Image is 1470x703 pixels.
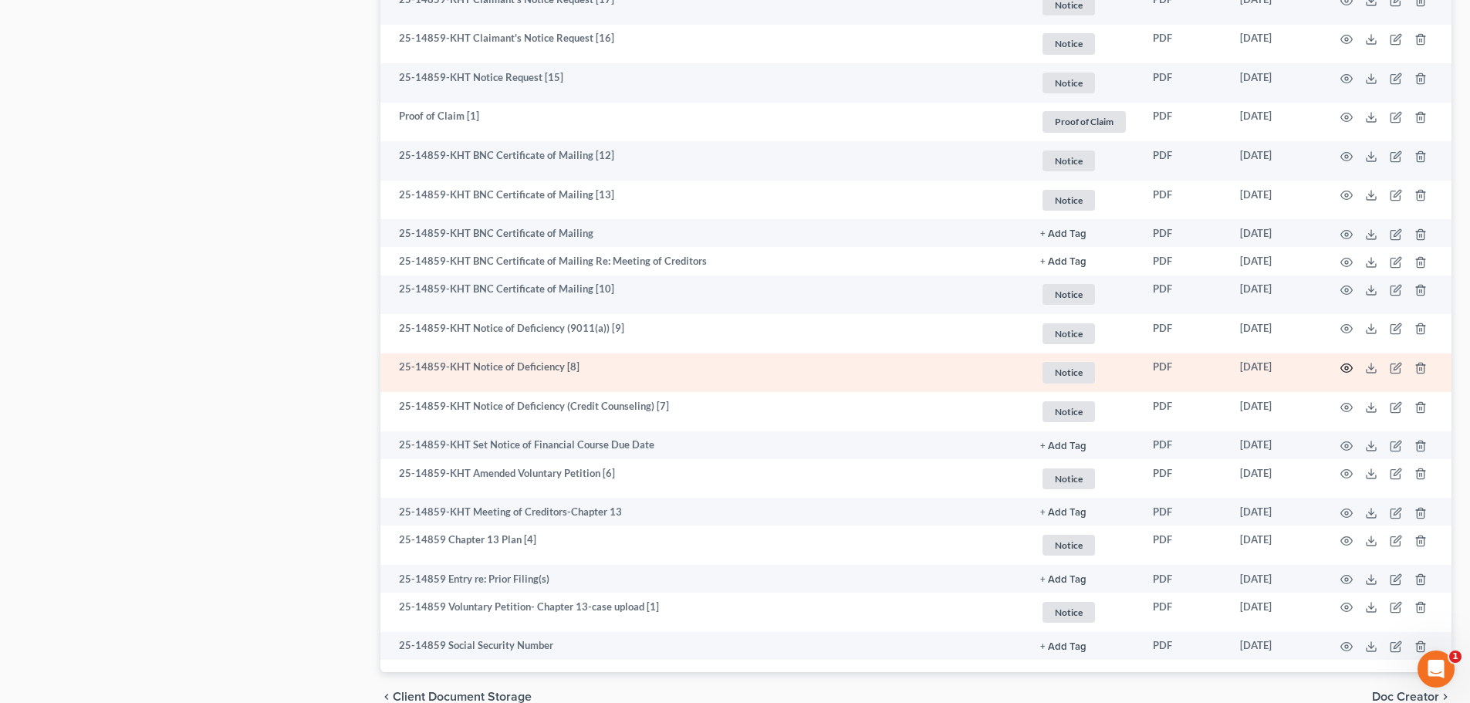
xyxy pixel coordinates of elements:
a: Notice [1040,188,1128,213]
span: Notice [1043,284,1095,305]
span: Notice [1043,150,1095,171]
span: Notice [1043,73,1095,93]
td: PDF [1141,431,1228,459]
td: 25-14859-KHT Set Notice of Financial Course Due Date [380,431,1028,459]
button: + Add Tag [1040,441,1086,451]
td: PDF [1141,593,1228,632]
td: PDF [1141,141,1228,181]
td: 25-14859-KHT Claimant's Notice Request [16] [380,25,1028,64]
td: PDF [1141,632,1228,660]
td: [DATE] [1228,181,1322,220]
td: PDF [1141,459,1228,499]
td: [DATE] [1228,247,1322,275]
td: 25-14859 Chapter 13 Plan [4] [380,526,1028,565]
span: Notice [1043,362,1095,383]
td: [DATE] [1228,565,1322,593]
span: Notice [1043,190,1095,211]
td: 25-14859-KHT Notice of Deficiency [8] [380,353,1028,393]
a: Notice [1040,532,1128,558]
a: + Add Tag [1040,638,1128,653]
td: [DATE] [1228,431,1322,459]
td: 25-14859-KHT BNC Certificate of Mailing [12] [380,141,1028,181]
td: 25-14859-KHT Notice of Deficiency (Credit Counseling) [7] [380,392,1028,431]
td: PDF [1141,526,1228,565]
td: 25-14859-KHT Meeting of Creditors-Chapter 13 [380,498,1028,526]
span: Notice [1043,468,1095,489]
a: + Add Tag [1040,438,1128,452]
a: Proof of Claim [1040,109,1128,134]
button: + Add Tag [1040,508,1086,518]
td: [DATE] [1228,63,1322,103]
td: PDF [1141,392,1228,431]
td: [DATE] [1228,353,1322,393]
a: + Add Tag [1040,572,1128,586]
a: + Add Tag [1040,226,1128,241]
td: PDF [1141,181,1228,220]
span: Proof of Claim [1043,111,1126,132]
a: Notice [1040,600,1128,625]
span: Notice [1043,33,1095,54]
a: Notice [1040,360,1128,385]
button: chevron_left Client Document Storage [380,691,532,703]
span: Notice [1043,401,1095,422]
td: PDF [1141,314,1228,353]
iframe: Intercom live chat [1418,651,1455,688]
button: + Add Tag [1040,642,1086,652]
td: [DATE] [1228,632,1322,660]
td: 25-14859-KHT BNC Certificate of Mailing [10] [380,275,1028,315]
span: Doc Creator [1372,691,1439,703]
td: [DATE] [1228,593,1322,632]
td: 25-14859-KHT BNC Certificate of Mailing [13] [380,181,1028,220]
i: chevron_right [1439,691,1451,703]
a: + Add Tag [1040,505,1128,519]
td: 25-14859-KHT Amended Voluntary Petition [6] [380,459,1028,499]
td: PDF [1141,247,1228,275]
a: Notice [1040,31,1128,56]
button: + Add Tag [1040,575,1086,585]
a: Notice [1040,321,1128,346]
span: Notice [1043,323,1095,344]
td: [DATE] [1228,392,1322,431]
button: Doc Creator chevron_right [1372,691,1451,703]
span: 1 [1449,651,1462,663]
td: PDF [1141,219,1228,247]
td: PDF [1141,565,1228,593]
span: Notice [1043,602,1095,623]
td: 25-14859 Voluntary Petition- Chapter 13-case upload [1] [380,593,1028,632]
span: Notice [1043,535,1095,556]
td: [DATE] [1228,314,1322,353]
button: + Add Tag [1040,257,1086,267]
a: + Add Tag [1040,254,1128,269]
a: Notice [1040,148,1128,174]
span: Client Document Storage [393,691,532,703]
td: [DATE] [1228,275,1322,315]
td: [DATE] [1228,526,1322,565]
td: 25-14859-KHT Notice of Deficiency (9011(a)) [9] [380,314,1028,353]
td: [DATE] [1228,103,1322,142]
td: PDF [1141,353,1228,393]
td: [DATE] [1228,25,1322,64]
td: PDF [1141,275,1228,315]
td: [DATE] [1228,219,1322,247]
td: 25-14859-KHT BNC Certificate of Mailing [380,219,1028,247]
a: Notice [1040,466,1128,492]
td: [DATE] [1228,141,1322,181]
button: + Add Tag [1040,229,1086,239]
i: chevron_left [380,691,393,703]
td: PDF [1141,63,1228,103]
td: Proof of Claim [1] [380,103,1028,142]
a: Notice [1040,399,1128,424]
td: PDF [1141,103,1228,142]
td: 25-14859-KHT BNC Certificate of Mailing Re: Meeting of Creditors [380,247,1028,275]
td: 25-14859 Entry re: Prior Filing(s) [380,565,1028,593]
td: 25-14859-KHT Notice Request [15] [380,63,1028,103]
td: PDF [1141,498,1228,526]
a: Notice [1040,70,1128,96]
a: Notice [1040,282,1128,307]
td: PDF [1141,25,1228,64]
td: [DATE] [1228,459,1322,499]
td: [DATE] [1228,498,1322,526]
td: 25-14859 Social Security Number [380,632,1028,660]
